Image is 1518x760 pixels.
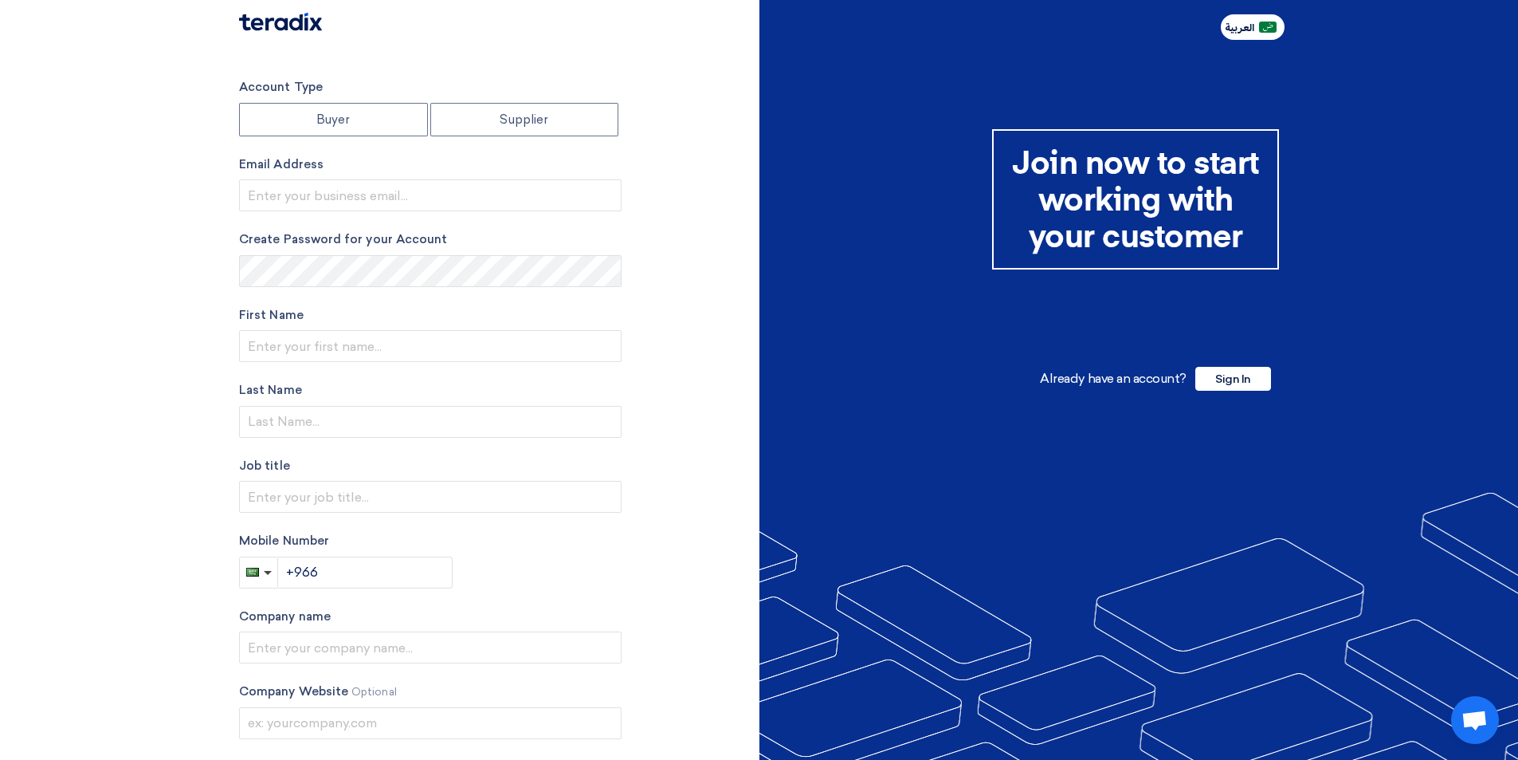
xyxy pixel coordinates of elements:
[239,306,622,325] label: First Name
[278,557,453,589] input: Enter phone number...
[1221,14,1285,40] button: العربية
[430,103,619,136] label: Supplier
[239,13,322,31] img: Teradix logo
[992,129,1279,270] div: Join now to start working with your customer
[239,707,622,739] input: ex: yourcompany.com
[239,330,622,362] input: Enter your first name...
[239,406,622,438] input: Last Name...
[1195,367,1271,391] span: Sign In
[239,632,622,664] input: Enter your company name...
[239,230,622,249] label: Create Password for your Account
[239,78,622,96] label: Account Type
[239,179,622,211] input: Enter your business email...
[1259,22,1277,33] img: ar-AR.png
[239,481,622,513] input: Enter your job title...
[239,103,428,136] label: Buyer
[351,686,397,698] span: Optional
[239,532,622,550] label: Mobile Number
[1195,371,1271,386] a: Sign In
[1451,696,1499,744] div: Open chat
[239,457,622,475] label: Job title
[239,683,622,701] label: Company Website
[239,381,622,400] label: Last Name
[239,608,622,626] label: Company name
[1225,22,1254,33] span: العربية
[239,156,622,174] label: Email Address
[1040,371,1186,386] span: Already have an account?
